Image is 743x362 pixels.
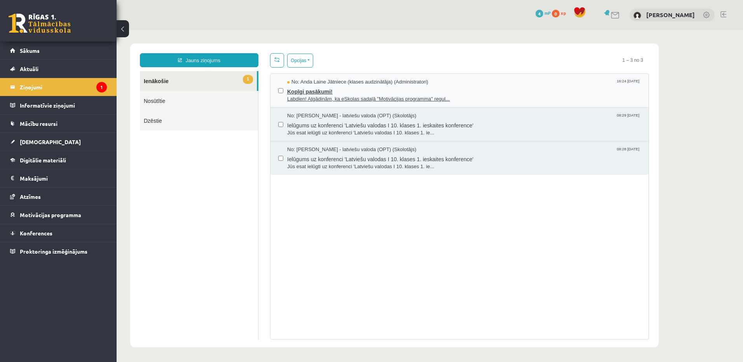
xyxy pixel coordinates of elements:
a: Motivācijas programma [10,206,107,224]
a: Konferences [10,224,107,242]
span: 08:29 [DATE] [499,82,524,88]
a: 4 mP [535,10,551,16]
span: 4 [535,10,543,17]
legend: Maksājumi [20,169,107,187]
a: Jauns ziņojums [23,23,142,37]
a: Dzēstie [23,81,141,101]
span: Atzīmes [20,193,41,200]
span: Proktoringa izmēģinājums [20,248,87,255]
a: 1Ienākošie [23,41,140,61]
a: [PERSON_NAME] [646,11,695,19]
span: 16:24 [DATE] [499,49,524,54]
span: Labdien! Atgādinām, ka eSkolas sadaļā "Motivācijas programma" regul... [171,66,524,73]
img: Aleksandra Piščenkova [633,12,641,19]
span: No: Anda Laine Jātniece (klases audzinātāja) (Administratori) [171,49,312,56]
span: 0 [552,10,560,17]
span: Digitālie materiāli [20,157,66,164]
span: Aktuāli [20,65,38,72]
i: 1 [96,82,107,92]
span: No: [PERSON_NAME] - latviešu valoda (OPT) (Skolotājs) [171,116,300,124]
span: Sākums [20,47,40,54]
a: Aktuāli [10,60,107,78]
span: Kopīgi pasākumi! [171,56,524,66]
span: Konferences [20,230,52,237]
span: Ielūgums uz konferenci 'Latviešu valodas I 10. klases 1. ieskaites konference' [171,90,524,99]
a: Proktoringa izmēģinājums [10,242,107,260]
a: Ziņojumi1 [10,78,107,96]
a: Sākums [10,42,107,59]
span: Mācību resursi [20,120,58,127]
a: Rīgas 1. Tālmācības vidusskola [9,14,71,33]
a: [DEMOGRAPHIC_DATA] [10,133,107,151]
legend: Ziņojumi [20,78,107,96]
span: Ielūgums uz konferenci 'Latviešu valodas I 10. klases 1. ieskaites konference' [171,124,524,133]
span: No: [PERSON_NAME] - latviešu valoda (OPT) (Skolotājs) [171,82,300,90]
button: Opcijas [171,24,197,38]
legend: Informatīvie ziņojumi [20,96,107,114]
span: Jūs esat ielūgti uz konferenci 'Latviešu valodas I 10. klases 1. ie... [171,133,524,141]
a: No: [PERSON_NAME] - latviešu valoda (OPT) (Skolotājs) 08:29 [DATE] Ielūgums uz konferenci 'Latvie... [171,82,524,106]
span: Motivācijas programma [20,211,81,218]
a: Digitālie materiāli [10,151,107,169]
a: Atzīmes [10,188,107,205]
a: Nosūtītie [23,61,141,81]
span: 1 [126,45,136,54]
span: xp [561,10,566,16]
a: No: [PERSON_NAME] - latviešu valoda (OPT) (Skolotājs) 08:28 [DATE] Ielūgums uz konferenci 'Latvie... [171,116,524,140]
a: Maksājumi [10,169,107,187]
span: [DEMOGRAPHIC_DATA] [20,138,81,145]
a: Mācību resursi [10,115,107,132]
a: No: Anda Laine Jātniece (klases audzinātāja) (Administratori) 16:24 [DATE] Kopīgi pasākumi! Labdi... [171,49,524,73]
span: 08:28 [DATE] [499,116,524,122]
span: mP [544,10,551,16]
a: 0 xp [552,10,570,16]
a: Informatīvie ziņojumi [10,96,107,114]
span: 1 – 3 no 3 [500,23,532,37]
span: Jūs esat ielūgti uz konferenci 'Latviešu valodas I 10. klases 1. ie... [171,99,524,107]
